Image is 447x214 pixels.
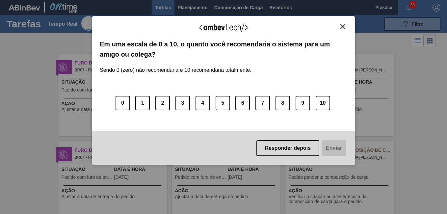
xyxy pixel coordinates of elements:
[235,96,250,110] button: 6
[155,96,170,110] button: 2
[100,39,347,59] label: Em uma escala de 0 a 10, o quanto você recomendaria o sistema para um amigo ou colega?
[255,96,270,110] button: 7
[135,96,150,110] button: 1
[276,96,290,110] button: 8
[338,24,347,29] button: Fechar
[296,96,310,110] button: 9
[256,140,320,156] button: Responder depois
[116,96,130,110] button: 0
[199,23,248,32] img: Logo Ambevtech
[340,24,345,29] img: Fechar
[216,96,230,110] button: 5
[196,96,210,110] button: 4
[175,96,190,110] button: 3
[100,59,251,73] label: Sendo 0 (zero) não recomendaria e 10 recomendaria totalmente.
[316,96,330,110] button: 10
